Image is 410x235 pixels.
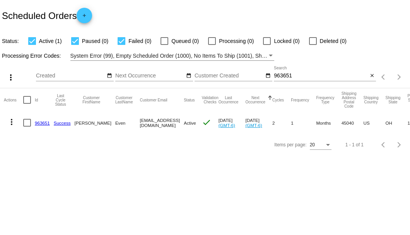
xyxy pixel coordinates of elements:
div: Items per page: [274,142,306,148]
button: Change sorting for ShippingPostcode [342,91,357,108]
button: Change sorting for CustomerEmail [140,98,167,102]
div: 1 - 1 of 1 [345,142,364,148]
mat-cell: [EMAIL_ADDRESS][DOMAIN_NAME] [140,111,184,134]
button: Change sorting for ShippingState [385,96,400,104]
span: Active (1) [39,36,62,46]
button: Change sorting for LastProcessingCycleId [54,94,68,106]
mat-cell: US [364,111,386,134]
mat-cell: Even [115,111,140,134]
mat-header-cell: Validation Checks [202,88,219,111]
button: Change sorting for FrequencyType [316,96,334,104]
span: Deleted (0) [320,36,347,46]
button: Change sorting for NextOccurrenceUtc [245,96,265,104]
h2: Scheduled Orders [2,8,92,23]
input: Next Occurrence [115,73,185,79]
button: Next page [391,137,407,153]
button: Change sorting for Id [35,98,38,102]
button: Clear [368,72,376,80]
span: Failed (0) [128,36,151,46]
mat-icon: more_vert [6,73,15,82]
mat-icon: more_vert [7,117,16,127]
mat-cell: [PERSON_NAME] [75,111,115,134]
a: (GMT-6) [219,123,235,128]
mat-cell: [DATE] [219,111,246,134]
input: Customer Created [195,73,264,79]
button: Previous page [376,137,391,153]
button: Previous page [376,69,391,85]
mat-icon: date_range [265,73,271,79]
span: Status: [2,38,19,44]
span: Active [184,120,196,125]
mat-cell: 45040 [342,111,364,134]
button: Next page [391,69,407,85]
mat-cell: 1 [291,111,316,134]
input: Created [36,73,106,79]
a: 963651 [35,120,50,125]
span: Processing Error Codes: [2,53,61,59]
mat-icon: check [202,118,211,127]
button: Change sorting for CustomerLastName [115,96,133,104]
mat-icon: date_range [107,73,112,79]
span: 20 [310,142,315,148]
input: Search [274,73,368,79]
button: Change sorting for Cycles [272,98,284,102]
span: Locked (0) [274,36,299,46]
span: Paused (0) [82,36,108,46]
button: Change sorting for LastOccurrenceUtc [219,96,239,104]
button: Change sorting for ShippingCountry [364,96,379,104]
mat-icon: date_range [186,73,191,79]
span: Processing (0) [219,36,254,46]
mat-cell: [DATE] [245,111,272,134]
button: Change sorting for CustomerFirstName [75,96,108,104]
mat-cell: Months [316,111,341,134]
mat-header-cell: Actions [4,88,23,111]
mat-icon: add [80,13,89,22]
a: (GMT-6) [245,123,262,128]
mat-cell: 2 [272,111,291,134]
mat-cell: OH [385,111,407,134]
mat-icon: close [369,73,375,79]
button: Change sorting for Status [184,98,195,102]
span: Queued (0) [171,36,199,46]
button: Change sorting for Frequency [291,98,309,102]
mat-select: Filter by Processing Error Codes [70,51,275,61]
a: Success [54,120,71,125]
mat-select: Items per page: [310,142,331,148]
